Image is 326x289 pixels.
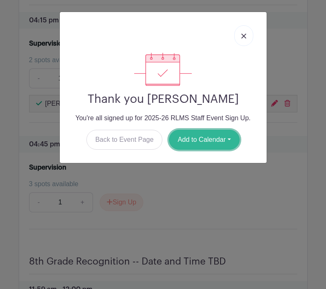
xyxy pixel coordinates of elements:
img: close_button-5f87c8562297e5c2d7936805f587ecaba9071eb48480494691a3f1689db116b3.svg [241,34,246,39]
a: Back to Event Page [86,130,162,150]
h2: Thank you [PERSON_NAME] [66,92,260,107]
img: signup_complete-c468d5dda3e2740ee63a24cb0ba0d3ce5d8a4ecd24259e683200fb1569d990c8.svg [134,53,191,86]
button: Add to Calendar [169,130,240,150]
p: You're all signed up for 2025-26 RLMS Staff Event Sign Up. [66,113,260,123]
